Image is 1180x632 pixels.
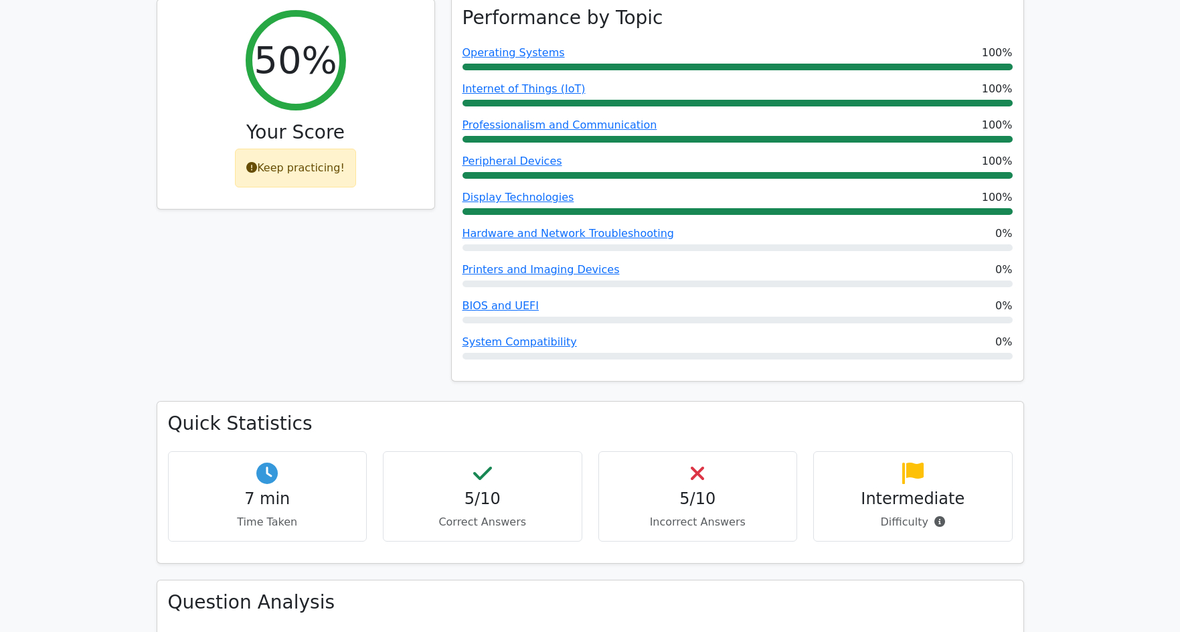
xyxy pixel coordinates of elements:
a: Printers and Imaging Devices [462,263,620,276]
h3: Performance by Topic [462,7,663,29]
span: 100% [982,117,1013,133]
h4: 5/10 [610,489,786,509]
a: System Compatibility [462,335,577,348]
p: Incorrect Answers [610,514,786,530]
a: Peripheral Devices [462,155,562,167]
h4: Intermediate [825,489,1001,509]
p: Time Taken [179,514,356,530]
h3: Your Score [168,121,424,144]
span: 100% [982,189,1013,206]
h3: Quick Statistics [168,412,1013,435]
div: Keep practicing! [235,149,356,187]
h2: 50% [254,37,337,82]
span: 0% [995,262,1012,278]
a: Internet of Things (IoT) [462,82,586,95]
span: 100% [982,45,1013,61]
a: Operating Systems [462,46,565,59]
a: BIOS and UEFI [462,299,539,312]
span: 0% [995,298,1012,314]
span: 100% [982,153,1013,169]
h4: 7 min [179,489,356,509]
a: Hardware and Network Troubleshooting [462,227,675,240]
span: 100% [982,81,1013,97]
p: Correct Answers [394,514,571,530]
span: 0% [995,334,1012,350]
p: Difficulty [825,514,1001,530]
h4: 5/10 [394,489,571,509]
span: 0% [995,226,1012,242]
a: Professionalism and Communication [462,118,657,131]
h3: Question Analysis [168,591,1013,614]
a: Display Technologies [462,191,574,204]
